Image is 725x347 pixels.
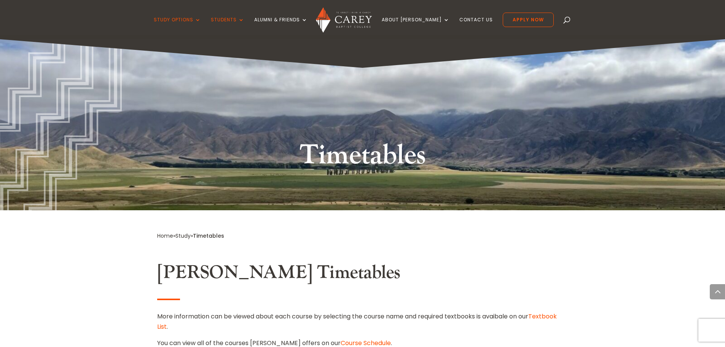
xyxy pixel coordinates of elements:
span: » » [157,232,224,240]
a: Contact Us [459,17,493,35]
p: More information can be viewed about each course by selecting the course name and required textbo... [157,311,568,338]
a: Apply Now [503,13,554,27]
a: Study Options [154,17,201,35]
h2: [PERSON_NAME] Timetables [157,262,568,288]
img: Carey Baptist College [316,7,372,33]
a: About [PERSON_NAME] [382,17,449,35]
h1: Timetables [220,138,505,177]
a: Alumni & Friends [254,17,308,35]
a: Students [211,17,244,35]
a: Home [157,232,173,240]
a: Study [175,232,191,240]
span: Timetables [193,232,224,240]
